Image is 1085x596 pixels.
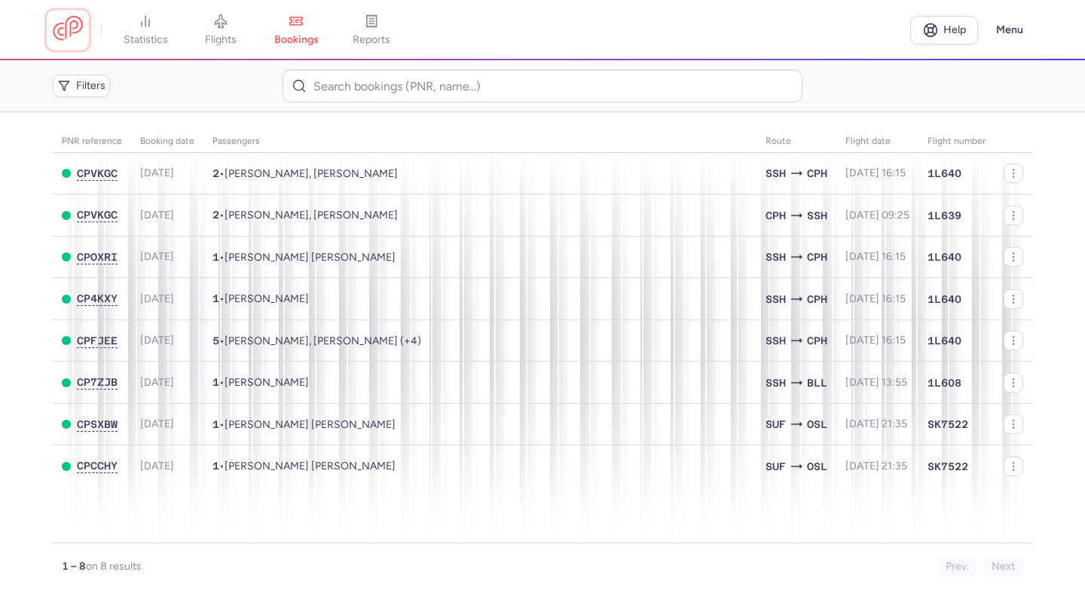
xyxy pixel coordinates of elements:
[140,209,174,222] span: [DATE]
[807,374,827,391] span: BLL
[53,130,131,153] th: PNR reference
[766,291,786,307] span: SSH
[212,251,219,263] span: 1
[766,458,786,475] span: SUF
[77,335,118,347] span: CPFJEE
[62,560,86,573] strong: 1 – 8
[212,376,219,388] span: 1
[928,333,961,348] span: 1L640
[77,418,118,430] span: CPSXBW
[807,458,827,475] span: OSL
[212,418,396,431] span: •
[845,292,906,305] span: [DATE] 16:15
[807,332,827,349] span: CPH
[283,69,802,102] input: Search bookings (PNR, name...)
[987,16,1032,44] button: Menu
[212,460,396,472] span: •
[928,166,961,181] span: 1L640
[140,167,174,179] span: [DATE]
[845,250,906,263] span: [DATE] 16:15
[225,460,396,472] span: Yousif Omar Sulaiman SULAIMAN
[845,167,906,179] span: [DATE] 16:15
[845,417,907,430] span: [DATE] 21:35
[140,292,174,305] span: [DATE]
[836,130,918,153] th: flight date
[225,335,421,347] span: Maya SAFLO, Rania ZAGHAL, Mohamad SAFLO, Ahmad SAFLO, Haya SAFLO, Yousr SAFLO
[77,418,118,431] button: CPSXBW
[212,376,309,389] span: •
[937,555,977,578] button: Prev.
[928,249,961,264] span: 1L640
[212,167,398,180] span: •
[212,292,219,304] span: 1
[928,208,961,223] span: 1L639
[983,555,1023,578] button: Next
[943,24,966,35] span: Help
[766,416,786,432] span: SUF
[274,33,319,47] span: bookings
[124,33,168,47] span: statistics
[845,334,906,347] span: [DATE] 16:15
[807,249,827,265] span: CPH
[928,459,968,474] span: SK7522
[77,292,118,304] span: CP4KXY
[212,335,219,347] span: 5
[203,130,756,153] th: Passengers
[766,332,786,349] span: SSH
[77,292,118,305] button: CP4KXY
[910,16,978,44] a: Help
[76,80,105,92] span: Filters
[77,209,118,222] button: CPVKGC
[77,167,118,179] span: CPVKGC
[140,376,174,389] span: [DATE]
[845,376,907,389] span: [DATE] 13:55
[766,207,786,224] span: CPH
[807,207,827,224] span: SSH
[205,33,237,47] span: flights
[212,251,396,264] span: •
[212,460,219,472] span: 1
[212,335,421,347] span: •
[77,460,118,472] span: CPCCHY
[140,417,174,430] span: [DATE]
[807,416,827,432] span: OSL
[225,418,396,431] span: Sebastian Hans Erik SANDBERG
[807,165,827,182] span: CPH
[766,165,786,182] span: SSH
[108,14,183,47] a: statistics
[212,209,219,221] span: 2
[766,374,786,391] span: SSH
[77,251,118,263] span: CPOXRI
[845,209,909,222] span: [DATE] 09:25
[86,560,142,573] span: on 8 results
[353,33,390,47] span: reports
[212,418,219,430] span: 1
[918,130,995,153] th: Flight number
[77,251,118,264] button: CPOXRI
[756,130,836,153] th: Route
[77,335,118,347] button: CPFJEE
[225,167,398,180] span: Tine BJOERN, Jesper NOERUM
[77,376,118,389] button: CP7ZJB
[258,14,334,47] a: bookings
[334,14,409,47] a: reports
[140,460,174,472] span: [DATE]
[928,417,968,432] span: SK7522
[766,249,786,265] span: SSH
[928,292,961,307] span: 1L640
[183,14,258,47] a: flights
[807,291,827,307] span: CPH
[225,292,309,305] span: Kayed ABDULRAZEK
[77,460,118,472] button: CPCCHY
[212,209,398,222] span: •
[53,75,110,97] button: Filters
[140,250,174,263] span: [DATE]
[845,460,907,472] span: [DATE] 21:35
[212,167,219,179] span: 2
[77,376,118,388] span: CP7ZJB
[225,251,396,264] span: Ahmed Mohamed Ibrahim ALMAS
[140,334,174,347] span: [DATE]
[212,292,309,305] span: •
[225,209,398,222] span: Tine BJOERN, Jesper NOERUM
